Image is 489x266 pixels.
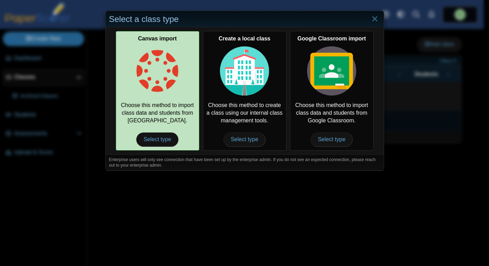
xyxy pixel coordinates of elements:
[290,31,374,150] a: Google Classroom import Choose this method to import class data and students from Google Classroo...
[297,36,366,41] b: Google Classroom import
[203,31,286,150] a: Create a local class Choose this method to create a class using our internal class management too...
[133,46,182,96] img: class-type-canvas.png
[203,31,286,150] div: Choose this method to create a class using our internal class management tools.
[220,46,269,96] img: class-type-local.svg
[136,132,178,146] span: Select type
[219,36,270,41] b: Create a local class
[116,31,199,150] a: Canvas import Choose this method to import class data and students from [GEOGRAPHIC_DATA]. Select...
[223,132,266,146] span: Select type
[106,154,384,171] div: Enterprise users will only see connection that have been set up by the enterprise admin. If you d...
[369,13,380,25] a: Close
[106,11,384,28] div: Select a class type
[290,31,374,150] div: Choose this method to import class data and students from Google Classroom.
[116,31,199,150] div: Choose this method to import class data and students from [GEOGRAPHIC_DATA].
[138,36,177,41] b: Canvas import
[307,46,357,96] img: class-type-google-classroom.svg
[311,132,353,146] span: Select type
